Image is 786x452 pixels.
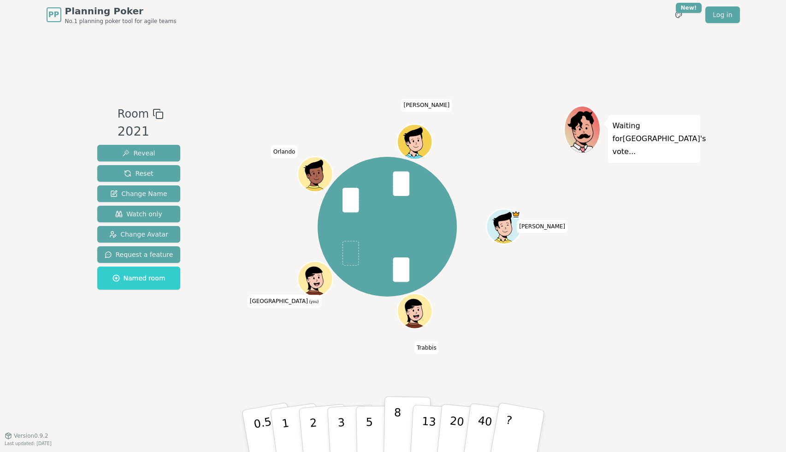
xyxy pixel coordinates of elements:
span: Click to change your name [248,295,321,308]
button: Click to change your avatar [299,262,331,295]
span: No.1 planning poker tool for agile teams [65,18,177,25]
span: Room [118,106,149,122]
button: Change Avatar [97,226,181,243]
span: Click to change your name [517,220,567,233]
span: Change Avatar [109,230,168,239]
span: Click to change your name [402,99,452,112]
a: Log in [705,6,739,23]
button: Request a feature [97,246,181,263]
button: Named room [97,267,181,290]
span: Request a feature [105,250,173,259]
div: New! [676,3,702,13]
button: Version0.9.2 [5,432,48,440]
span: Named room [112,274,165,283]
span: PP [48,9,59,20]
a: PPPlanning PokerNo.1 planning poker tool for agile teams [47,5,177,25]
span: Click to change your name [271,145,298,158]
span: Click to change your name [414,341,439,354]
span: Reveal [122,149,155,158]
button: Watch only [97,206,181,222]
span: Justin is the host [512,210,520,219]
span: Planning Poker [65,5,177,18]
button: Reset [97,165,181,182]
span: Change Name [110,189,167,198]
span: (you) [308,300,319,304]
span: Last updated: [DATE] [5,441,52,446]
button: New! [670,6,687,23]
span: Version 0.9.2 [14,432,48,440]
p: Waiting for [GEOGRAPHIC_DATA] 's vote... [613,119,696,158]
span: Watch only [115,209,162,219]
button: Reveal [97,145,181,161]
span: Reset [124,169,153,178]
button: Change Name [97,185,181,202]
div: 2021 [118,122,164,141]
